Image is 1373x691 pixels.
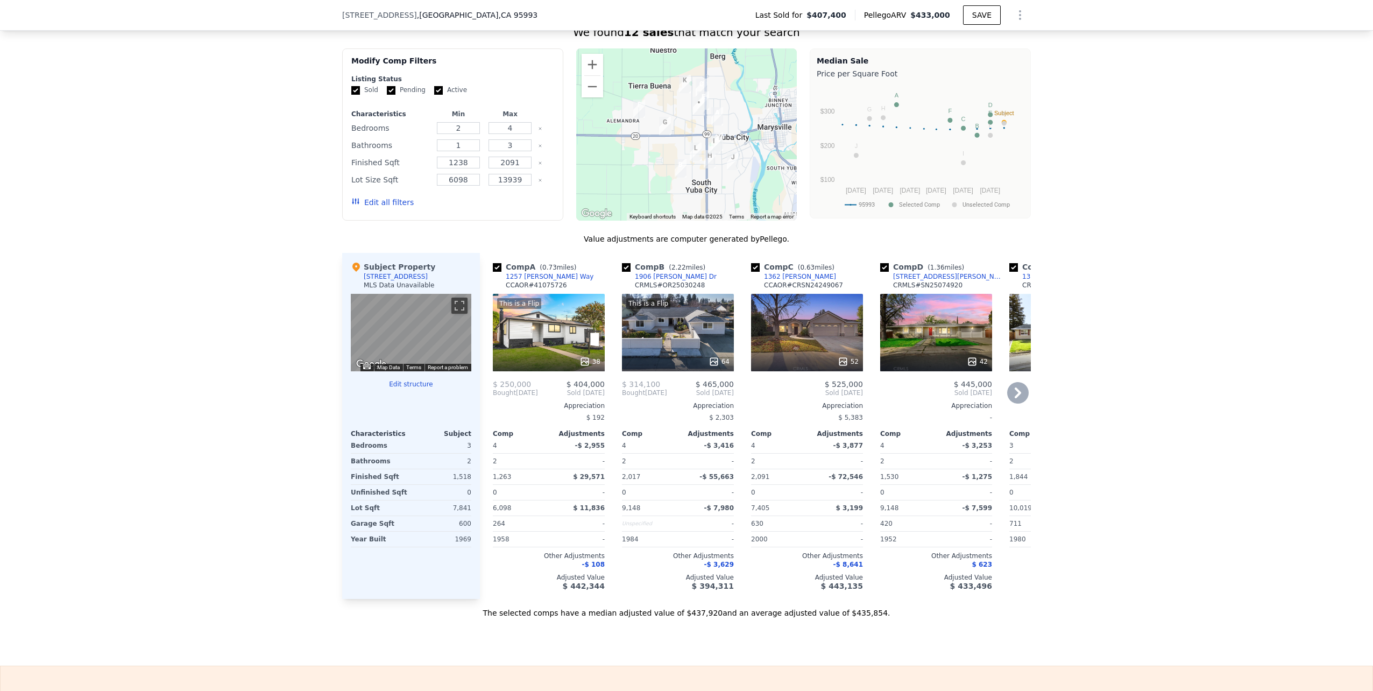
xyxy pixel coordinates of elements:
[622,389,645,397] span: Bought
[764,281,843,290] div: CCAOR # CRSN24249067
[895,92,899,98] text: A
[880,520,893,527] span: 420
[413,438,471,453] div: 3
[622,401,734,410] div: Appreciation
[493,489,497,496] span: 0
[493,504,511,512] span: 6,098
[980,187,1000,194] text: [DATE]
[704,561,734,568] span: -$ 3,629
[751,520,763,527] span: 630
[679,75,691,93] div: 2440 Northfield Ct
[377,364,400,371] button: Map Data
[809,485,863,500] div: -
[880,532,934,547] div: 1952
[751,532,805,547] div: 2000
[704,150,716,168] div: 164 S Lawrence Ave
[696,380,734,389] span: $ 465,000
[538,161,542,165] button: Clear
[551,454,605,469] div: -
[975,123,979,129] text: B
[846,187,866,194] text: [DATE]
[880,429,936,438] div: Comp
[817,55,1024,66] div: Median Sale
[622,489,626,496] span: 0
[704,504,734,512] span: -$ 7,980
[926,187,946,194] text: [DATE]
[535,264,581,271] span: ( miles)
[809,454,863,469] div: -
[682,214,723,220] span: Map data ©2025
[693,97,705,115] div: 1440 Peach Tree Ln
[538,389,605,397] span: Sold [DATE]
[351,380,471,389] button: Edit structure
[821,582,863,590] span: $ 443,135
[493,272,593,281] a: 1257 [PERSON_NAME] Way
[351,516,409,531] div: Garage Sqft
[493,401,605,410] div: Appreciation
[351,429,411,438] div: Characteristics
[579,356,600,367] div: 38
[1009,4,1031,26] button: Show Options
[696,79,707,97] div: 1362 Jamie Dr
[364,281,435,290] div: MLS Data Unavailable
[867,106,872,112] text: G
[622,573,734,582] div: Adjusted Value
[820,142,835,150] text: $200
[1009,520,1022,527] span: 711
[994,110,1014,116] text: Subject
[880,504,898,512] span: 9,148
[838,414,863,421] span: $ 5,383
[342,234,1031,244] div: Value adjustments are computer generated by Pellego .
[880,401,992,410] div: Appreciation
[855,143,858,149] text: J
[667,389,734,397] span: Sold [DATE]
[1009,473,1028,481] span: 1,844
[493,454,547,469] div: 2
[411,429,471,438] div: Subject
[622,389,667,397] div: [DATE]
[988,102,993,108] text: D
[351,454,409,469] div: Bathrooms
[825,380,863,389] span: $ 525,000
[351,121,430,136] div: Bedrooms
[351,155,430,170] div: Finished Sqft
[351,262,435,272] div: Subject Property
[764,272,836,281] div: 1362 [PERSON_NAME]
[635,272,717,281] div: 1906 [PERSON_NAME] Dr
[542,264,557,271] span: 0.73
[493,442,497,449] span: 4
[967,356,988,367] div: 42
[936,429,992,438] div: Adjustments
[351,500,409,516] div: Lot Sqft
[817,81,1024,216] svg: A chart.
[692,582,734,590] span: $ 394,311
[938,454,992,469] div: -
[493,473,511,481] span: 1,263
[880,442,884,449] span: 4
[351,197,414,208] button: Edit all filters
[493,380,531,389] span: $ 250,000
[493,520,505,527] span: 264
[820,108,835,115] text: $300
[1009,410,1121,425] div: -
[954,380,992,389] span: $ 445,000
[622,504,640,512] span: 9,148
[563,582,605,590] span: $ 442,344
[800,264,815,271] span: 0.63
[829,473,863,481] span: -$ 72,546
[342,599,1031,618] div: The selected comps have a median adjusted value of $437,920 and an average adjusted value of $435...
[435,110,482,118] div: Min
[751,214,794,220] a: Report a map error
[664,264,710,271] span: ( miles)
[923,264,968,271] span: ( miles)
[680,532,734,547] div: -
[838,356,859,367] div: 52
[622,272,717,281] a: 1906 [PERSON_NAME] Dr
[1022,281,1092,290] div: CRMLS # SN25041514
[351,110,430,118] div: Characteristics
[413,485,471,500] div: 0
[351,438,409,453] div: Bedrooms
[962,442,992,449] span: -$ 3,253
[961,116,966,122] text: C
[624,26,674,39] strong: 12 sales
